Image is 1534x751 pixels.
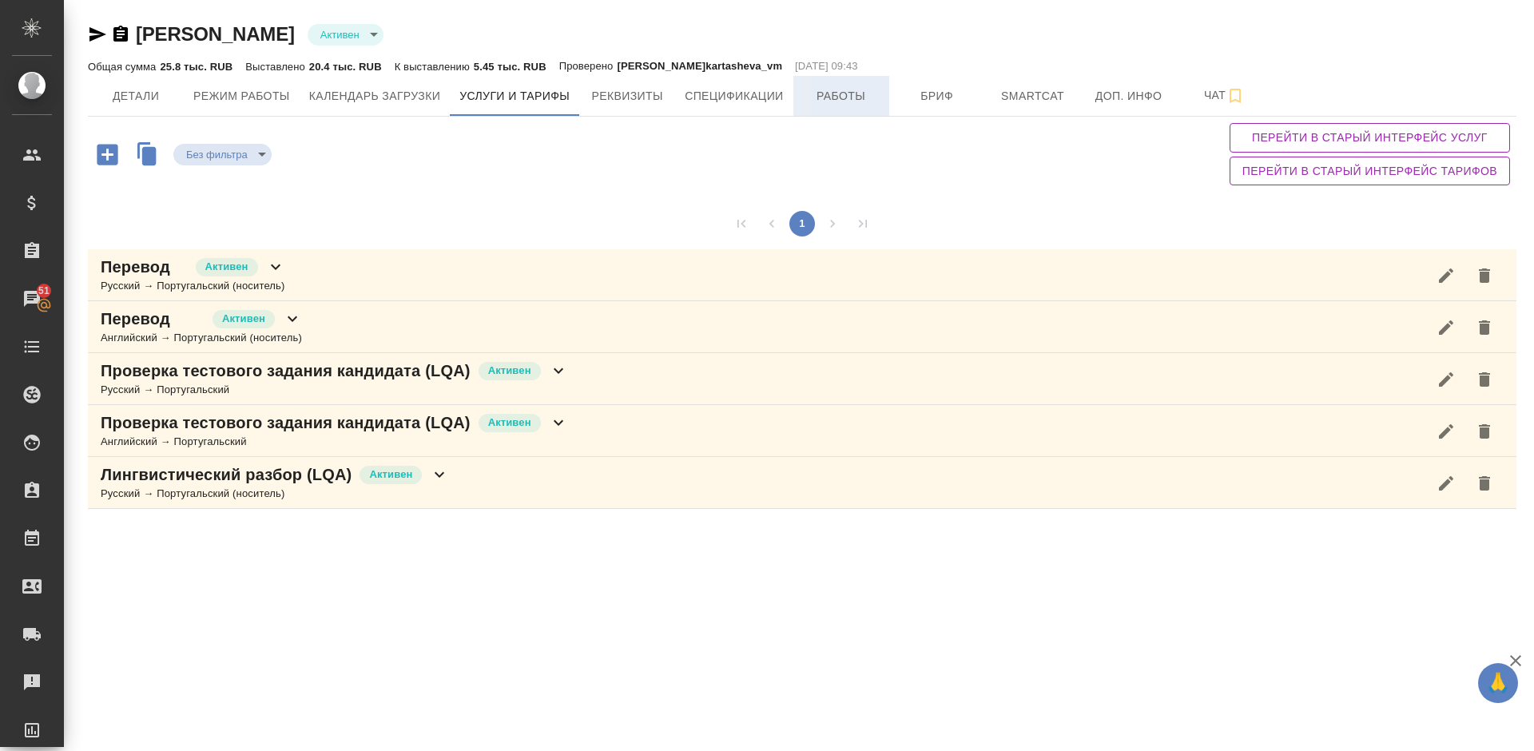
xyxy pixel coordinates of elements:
[1427,464,1465,503] button: Редактировать услугу
[111,25,130,44] button: Скопировать ссылку
[995,86,1071,106] span: Smartcat
[181,148,252,161] button: Без фильтра
[309,86,441,106] span: Календарь загрузки
[4,279,60,319] a: 51
[88,61,160,73] p: Общая сумма
[101,360,471,382] p: Проверка тестового задания кандидата (LQA)
[101,463,352,486] p: Лингвистический разбор (LQA)
[309,61,382,73] p: 20.4 тыс. RUB
[193,86,290,106] span: Режим работы
[803,86,880,106] span: Работы
[29,283,59,299] span: 51
[1427,256,1465,295] button: Редактировать услугу
[1242,161,1497,181] span: Перейти в старый интерфейс тарифов
[101,434,568,450] div: Английский → Португальский
[88,301,1516,353] div: ПереводАктивенАнглийский → Португальский (носитель)
[1478,663,1518,703] button: 🙏
[205,259,248,275] p: Активен
[617,58,782,74] p: [PERSON_NAME]kartasheva_vm
[101,278,285,294] div: Русский → Португальский (носитель)
[173,144,272,165] div: Активен
[488,363,531,379] p: Активен
[685,86,783,106] span: Спецификации
[726,211,878,236] nav: pagination navigation
[88,405,1516,457] div: Проверка тестового задания кандидата (LQA)АктивенАнглийский → Португальский
[1465,412,1504,451] button: Удалить услугу
[488,415,531,431] p: Активен
[129,138,173,174] button: Скопировать услуги другого исполнителя
[1230,157,1510,186] button: Перейти в старый интерфейс тарифов
[136,23,295,45] a: [PERSON_NAME]
[474,61,546,73] p: 5.45 тыс. RUB
[1465,464,1504,503] button: Удалить услугу
[1242,128,1497,148] span: Перейти в старый интерфейс услуг
[589,86,666,106] span: Реквизиты
[245,61,309,73] p: Выставлено
[97,86,174,106] span: Детали
[88,457,1516,509] div: Лингвистический разбор (LQA)АктивенРусский → Португальский (носитель)
[316,28,364,42] button: Активен
[369,467,412,483] p: Активен
[88,249,1516,301] div: ПереводАктивенРусский → Португальский (носитель)
[1465,308,1504,347] button: Удалить услугу
[1230,123,1510,153] button: Перейти в старый интерфейс услуг
[88,25,107,44] button: Скопировать ссылку для ЯМессенджера
[795,58,858,74] p: [DATE] 09:43
[559,58,618,74] p: Проверено
[88,353,1516,405] div: Проверка тестового задания кандидата (LQA)АктивенРусский → Португальский
[1427,412,1465,451] button: Редактировать услугу
[101,330,302,346] div: Английский → Португальский (носитель)
[1484,666,1512,700] span: 🙏
[101,382,568,398] div: Русский → Португальский
[85,138,129,171] button: Добавить услугу
[101,411,471,434] p: Проверка тестового задания кандидата (LQA)
[395,61,474,73] p: К выставлению
[101,256,188,278] p: Перевод
[1427,360,1465,399] button: Редактировать услугу
[1091,86,1167,106] span: Доп. инфо
[222,311,265,327] p: Активен
[1186,85,1263,105] span: Чат
[899,86,976,106] span: Бриф
[1465,256,1504,295] button: Удалить услугу
[101,308,205,330] p: Перевод
[1427,308,1465,347] button: Редактировать услугу
[1226,86,1245,105] svg: Подписаться
[1465,360,1504,399] button: Удалить услугу
[459,86,570,106] span: Услуги и тарифы
[160,61,232,73] p: 25.8 тыс. RUB
[308,24,383,46] div: Активен
[101,486,449,502] div: Русский → Португальский (носитель)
